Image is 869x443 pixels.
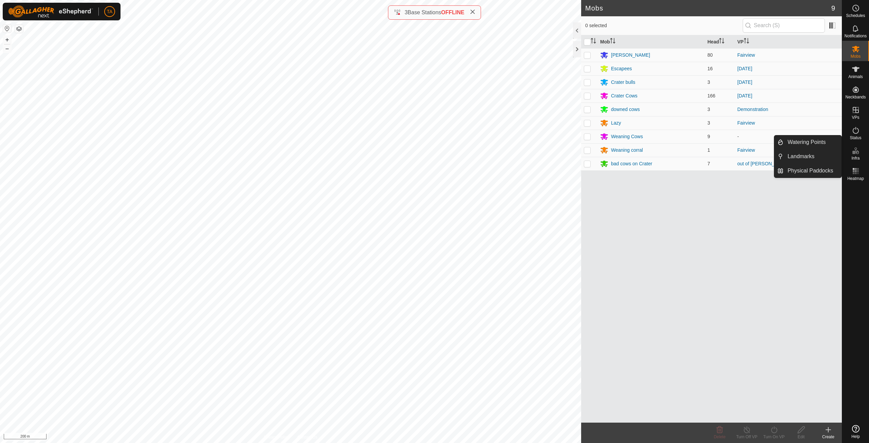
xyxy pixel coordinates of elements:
[611,106,640,113] div: downed cows
[842,422,869,441] a: Help
[848,75,863,79] span: Animals
[264,434,289,440] a: Privacy Policy
[585,4,831,12] h2: Mobs
[850,136,861,140] span: Status
[8,5,93,18] img: Gallagher Logo
[707,52,713,58] span: 80
[707,79,710,85] span: 3
[783,150,842,163] a: Landmarks
[774,150,842,163] li: Landmarks
[611,65,632,72] div: Escapees
[405,10,408,15] span: 3
[847,177,864,181] span: Heatmap
[611,119,621,127] div: Lazy
[788,434,815,440] div: Edit
[707,66,713,71] span: 16
[744,39,749,44] p-sorticon: Activate to sort
[15,25,23,33] button: Map Layers
[737,107,768,112] a: Demonstration
[707,134,710,139] span: 9
[845,95,866,99] span: Neckbands
[851,435,860,439] span: Help
[107,8,113,15] span: TA
[760,434,788,440] div: Turn On VP
[611,133,643,140] div: Weaning Cows
[735,35,842,49] th: VP
[774,164,842,178] li: Physical Paddocks
[735,130,842,143] td: -
[714,435,726,439] span: Delete
[737,66,752,71] a: [DATE]
[852,115,859,119] span: VPs
[851,156,859,160] span: Infra
[611,92,637,99] div: Crater Cows
[611,79,635,86] div: Crater bulls
[815,434,842,440] div: Create
[737,147,755,153] a: Fairview
[441,10,464,15] span: OFFLINE
[743,18,825,33] input: Search (S)
[737,79,752,85] a: [DATE]
[707,147,710,153] span: 1
[831,3,835,13] span: 9
[737,120,755,126] a: Fairview
[845,34,867,38] span: Notifications
[788,152,814,161] span: Landmarks
[707,120,710,126] span: 3
[3,44,11,53] button: –
[3,36,11,44] button: +
[774,135,842,149] li: Watering Points
[610,39,615,44] p-sorticon: Activate to sort
[737,93,752,98] a: [DATE]
[408,10,441,15] span: Base Stations
[707,93,715,98] span: 166
[611,147,643,154] div: Weaning corral
[611,52,650,59] div: [PERSON_NAME]
[733,434,760,440] div: Turn Off VP
[788,167,833,175] span: Physical Paddocks
[737,161,790,166] a: out of [PERSON_NAME]
[783,135,842,149] a: Watering Points
[707,107,710,112] span: 3
[3,24,11,33] button: Reset Map
[788,138,826,146] span: Watering Points
[737,52,755,58] a: Fairview
[707,161,710,166] span: 7
[846,14,865,18] span: Schedules
[719,39,724,44] p-sorticon: Activate to sort
[597,35,705,49] th: Mob
[585,22,743,29] span: 0 selected
[705,35,735,49] th: Head
[611,160,652,167] div: bad cows on Crater
[297,434,317,440] a: Contact Us
[783,164,842,178] a: Physical Paddocks
[591,39,596,44] p-sorticon: Activate to sort
[851,54,861,58] span: Mobs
